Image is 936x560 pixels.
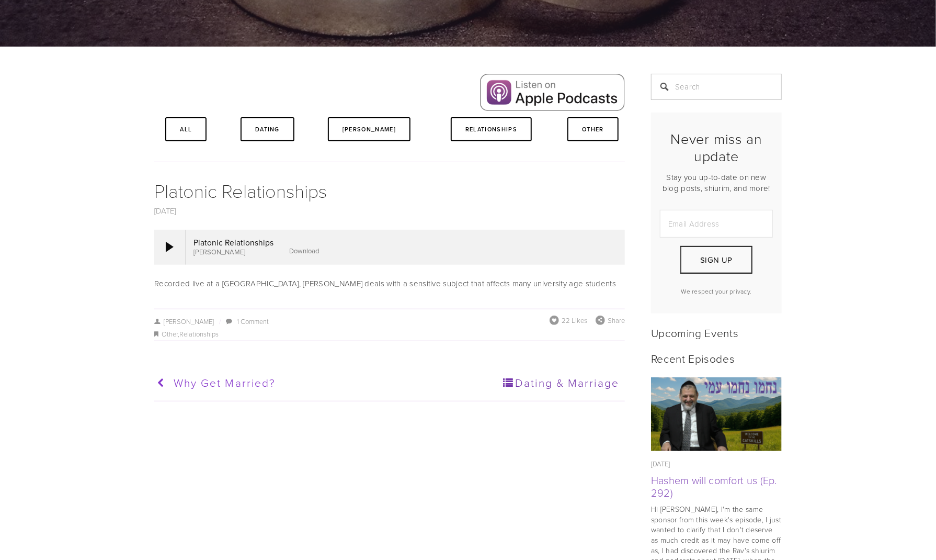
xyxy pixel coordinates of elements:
a: Relationships [180,329,219,339]
h2: Upcoming Events [651,326,782,339]
a: Why get Married? [154,370,385,396]
p: Stay you up-to-date on new blog posts, shiurim, and more! [660,172,773,194]
a: All [165,117,207,141]
a: Other [567,117,619,141]
a: [PERSON_NAME] [154,317,214,326]
a: Platonic Relationships [154,177,327,203]
span: Sign Up [700,254,732,265]
span: Why get Married? [174,375,276,390]
time: [DATE] [651,459,670,468]
span: 22 Likes [562,316,587,325]
p: Recorded live at a [GEOGRAPHIC_DATA], [PERSON_NAME] deals with a sensitive subject that affects m... [154,277,625,290]
a: [DATE] [154,205,176,216]
button: Sign Up [680,246,752,274]
iframe: Disqus [154,401,625,542]
a: [PERSON_NAME] [328,117,410,141]
a: Dating [241,117,294,141]
h2: Never miss an update [660,130,773,164]
a: 1 Comment [237,317,269,326]
a: Hashem will comfort us (Ep. 292) [651,473,777,500]
a: Relationships [451,117,532,141]
input: Search [651,74,782,100]
a: Download [289,246,319,255]
a: Other [162,329,178,339]
input: Email Address [660,210,773,238]
div: , [154,328,625,341]
span: / [214,317,225,326]
div: Share [596,316,625,325]
p: We respect your privacy. [660,287,773,296]
img: Hashem will comfort us (Ep. 292) [651,377,782,451]
h2: Recent Episodes [651,352,782,365]
a: Dating & Marriage [389,370,619,396]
